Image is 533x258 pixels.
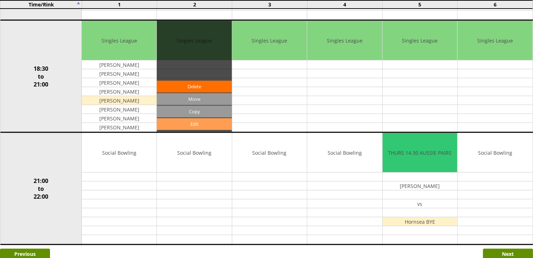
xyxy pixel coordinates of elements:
[232,21,307,60] td: Singles League
[307,133,382,173] td: Social Bowling
[382,0,457,9] td: 5
[383,217,457,226] td: Hornsea BYE
[307,21,382,60] td: Singles League
[82,114,156,123] td: [PERSON_NAME]
[383,133,457,173] td: THURS 14.30 AUSSIE PAIRS
[157,81,231,93] a: Delete
[0,133,82,245] td: 21:00 to 22:00
[0,20,82,133] td: 18:30 to 21:00
[383,199,457,208] td: vs
[157,133,231,173] td: Social Bowling
[82,133,156,173] td: Social Bowling
[82,96,156,105] td: [PERSON_NAME]
[82,87,156,96] td: [PERSON_NAME]
[82,60,156,69] td: [PERSON_NAME]
[0,0,82,9] td: Time/Rink
[383,21,457,60] td: Singles League
[232,0,307,9] td: 3
[82,69,156,78] td: [PERSON_NAME]
[458,0,533,9] td: 6
[157,0,232,9] td: 2
[82,78,156,87] td: [PERSON_NAME]
[82,0,157,9] td: 1
[232,133,307,173] td: Social Bowling
[157,93,231,105] input: Move
[82,21,156,60] td: Singles League
[82,123,156,132] td: [PERSON_NAME]
[383,182,457,190] td: [PERSON_NAME]
[157,118,231,130] a: Edit
[82,105,156,114] td: [PERSON_NAME]
[157,106,231,118] input: Copy
[458,133,532,173] td: Social Bowling
[458,21,532,60] td: Singles League
[307,0,382,9] td: 4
